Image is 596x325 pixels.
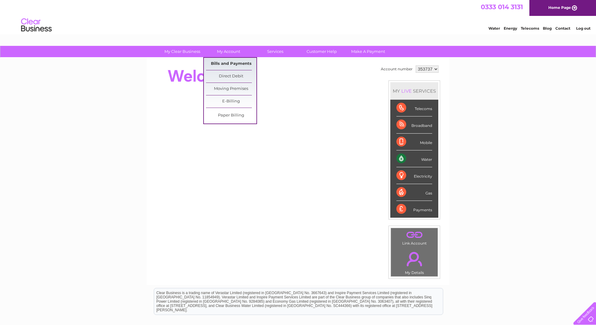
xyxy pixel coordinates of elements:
div: Payments [396,201,432,217]
a: Energy [504,26,517,31]
a: Direct Debit [206,70,256,83]
a: . [392,248,436,270]
div: Gas [396,184,432,201]
td: My Details [391,247,438,277]
a: Make A Payment [343,46,393,57]
a: Log out [576,26,590,31]
img: logo.png [21,16,52,35]
a: . [392,230,436,240]
div: Water [396,150,432,167]
td: Account number [379,64,414,74]
div: Broadband [396,116,432,133]
td: Link Account [391,228,438,247]
a: Contact [555,26,570,31]
div: MY SERVICES [390,82,438,100]
a: Blog [543,26,552,31]
div: Mobile [396,134,432,150]
a: Paper Billing [206,109,256,122]
a: Bills and Payments [206,58,256,70]
div: Clear Business is a trading name of Verastar Limited (registered in [GEOGRAPHIC_DATA] No. 3667643... [154,3,443,30]
div: Electricity [396,167,432,184]
a: E-Billing [206,95,256,108]
a: Services [250,46,300,57]
a: Telecoms [521,26,539,31]
div: LIVE [400,88,413,94]
a: Moving Premises [206,83,256,95]
div: Telecoms [396,100,432,116]
a: My Clear Business [157,46,208,57]
a: Water [488,26,500,31]
a: Customer Help [296,46,347,57]
a: 0333 014 3131 [481,3,523,11]
a: My Account [204,46,254,57]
